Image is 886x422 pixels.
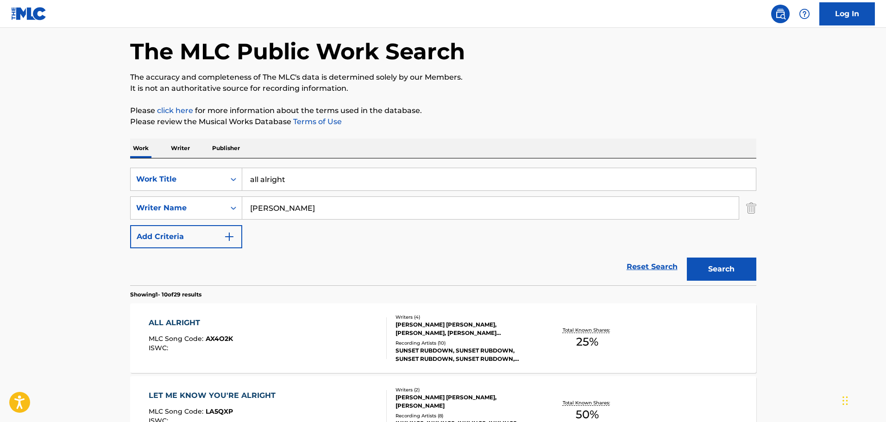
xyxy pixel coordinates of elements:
[799,8,810,19] img: help
[576,334,598,350] span: 25 %
[11,7,47,20] img: MLC Logo
[840,378,886,422] iframe: Chat Widget
[149,407,206,416] span: MLC Song Code :
[130,303,756,373] a: ALL ALRIGHTMLC Song Code:AX4O2KISWC:Writers (4)[PERSON_NAME] [PERSON_NAME], [PERSON_NAME], [PERSO...
[396,346,535,363] div: SUNSET RUBDOWN, SUNSET RUBDOWN, SUNSET RUBDOWN, SUNSET RUBDOWN, SUNSET RUBDOWN
[746,196,756,220] img: Delete Criterion
[291,117,342,126] a: Terms of Use
[209,139,243,158] p: Publisher
[130,168,756,285] form: Search Form
[149,334,206,343] span: MLC Song Code :
[130,105,756,116] p: Please for more information about the terms used in the database.
[795,5,814,23] div: Help
[130,83,756,94] p: It is not an authoritative source for recording information.
[622,257,682,277] a: Reset Search
[206,334,233,343] span: AX4O2K
[149,390,280,401] div: LET ME KNOW YOU'RE ALRIGHT
[771,5,790,23] a: Public Search
[396,412,535,419] div: Recording Artists ( 8 )
[130,72,756,83] p: The accuracy and completeness of The MLC's data is determined solely by our Members.
[130,225,242,248] button: Add Criteria
[130,139,151,158] p: Work
[224,231,235,242] img: 9d2ae6d4665cec9f34b9.svg
[149,344,170,352] span: ISWC :
[396,393,535,410] div: [PERSON_NAME] [PERSON_NAME], [PERSON_NAME]
[775,8,786,19] img: search
[130,38,465,65] h1: The MLC Public Work Search
[819,2,875,25] a: Log In
[130,116,756,127] p: Please review the Musical Works Database
[687,258,756,281] button: Search
[396,314,535,321] div: Writers ( 4 )
[396,340,535,346] div: Recording Artists ( 10 )
[396,321,535,337] div: [PERSON_NAME] [PERSON_NAME], [PERSON_NAME], [PERSON_NAME] [PERSON_NAME] [PERSON_NAME]
[563,327,612,334] p: Total Known Shares:
[157,106,193,115] a: click here
[206,407,233,416] span: LA5QXP
[842,387,848,415] div: Drag
[136,174,220,185] div: Work Title
[149,317,233,328] div: ALL ALRIGHT
[563,399,612,406] p: Total Known Shares:
[130,290,201,299] p: Showing 1 - 10 of 29 results
[136,202,220,214] div: Writer Name
[168,139,193,158] p: Writer
[396,386,535,393] div: Writers ( 2 )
